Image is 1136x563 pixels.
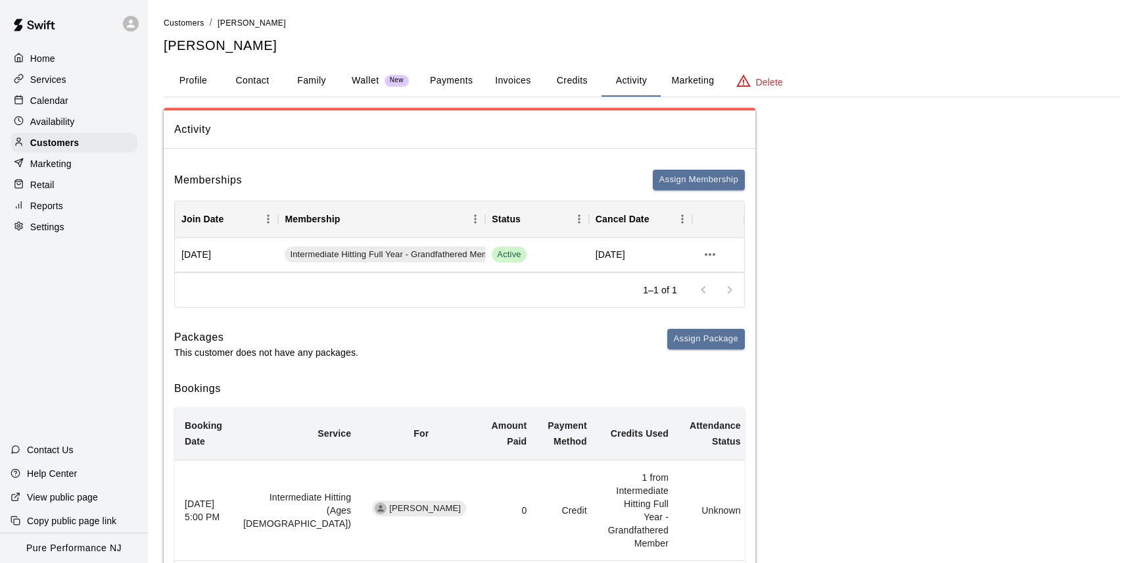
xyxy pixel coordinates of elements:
span: Activity [174,121,745,138]
button: Credits [542,65,602,97]
td: Credit [537,460,597,561]
p: This customer does not have any packages. [174,346,358,359]
b: Booking Date [185,420,222,447]
a: Availability [11,112,137,132]
a: Intermediate Hitting Full Year - Grandfathered Member [285,247,511,262]
div: Cancel Date [589,201,692,237]
b: For [414,428,429,439]
button: Menu [258,209,278,229]
button: Assign Package [667,329,745,349]
p: 1–1 of 1 [643,283,677,297]
a: Customers [11,133,137,153]
button: Sort [521,210,539,228]
div: basic tabs example [164,65,1120,97]
button: more actions [699,243,721,266]
div: Membership [278,201,485,237]
p: Calendar [30,94,68,107]
button: Menu [569,209,589,229]
p: Services [30,73,66,86]
span: Customers [164,18,204,28]
span: [PERSON_NAME] [384,502,466,515]
button: Family [282,65,341,97]
th: [DATE] 5:00 PM [174,460,233,561]
div: Cancel Date [596,201,650,237]
div: Join Date [181,201,224,237]
h6: Memberships [174,172,242,189]
div: Status [485,201,588,237]
b: Payment Method [548,420,586,447]
p: Availability [30,115,75,128]
a: Calendar [11,91,137,110]
td: Unknown [679,460,751,561]
p: Delete [756,76,783,89]
div: Jace Rowen [375,502,387,514]
p: Copy public page link [27,514,116,527]
span: New [385,76,409,85]
b: Amount Paid [492,420,527,447]
td: 0 [481,460,538,561]
p: Help Center [27,467,77,480]
h5: [PERSON_NAME] [164,37,1120,55]
a: Services [11,70,137,89]
span: Intermediate Hitting Full Year - Grandfathered Member [285,249,507,261]
button: Marketing [661,65,724,97]
h6: Bookings [174,380,745,397]
p: Retail [30,178,55,191]
span: [DATE] [596,248,625,261]
div: Status [492,201,521,237]
button: Menu [673,209,692,229]
a: Marketing [11,154,137,174]
p: Customers [30,136,79,149]
b: Credits Used [611,428,669,439]
a: Retail [11,175,137,195]
button: Profile [164,65,223,97]
a: Home [11,49,137,68]
span: Active [492,249,526,261]
button: Assign Membership [653,170,745,190]
div: Membership [285,201,340,237]
p: Settings [30,220,64,233]
p: Marketing [30,157,72,170]
nav: breadcrumb [164,16,1120,30]
span: [PERSON_NAME] [218,18,286,28]
button: Sort [650,210,668,228]
p: Pure Performance NJ [26,541,122,555]
a: Customers [164,17,204,28]
button: Payments [419,65,483,97]
td: 1 from Intermediate Hitting Full Year - Grandfathered Member [598,460,679,561]
p: View public page [27,491,98,504]
b: Attendance Status [690,420,741,447]
button: Sort [224,210,242,228]
li: / [210,16,212,30]
button: Invoices [483,65,542,97]
h6: Packages [174,329,358,346]
button: Menu [465,209,485,229]
a: Settings [11,217,137,237]
td: Intermediate Hitting (Ages [DEMOGRAPHIC_DATA]) [233,460,362,561]
span: Active [492,247,526,262]
div: Join Date [175,201,278,237]
p: Home [30,52,55,65]
p: Wallet [352,74,379,87]
button: Contact [223,65,282,97]
p: Reports [30,199,63,212]
div: [DATE] [175,238,278,272]
b: Service [318,428,351,439]
a: Reports [11,196,137,216]
button: Sort [340,210,358,228]
p: Contact Us [27,443,74,456]
button: Activity [602,65,661,97]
